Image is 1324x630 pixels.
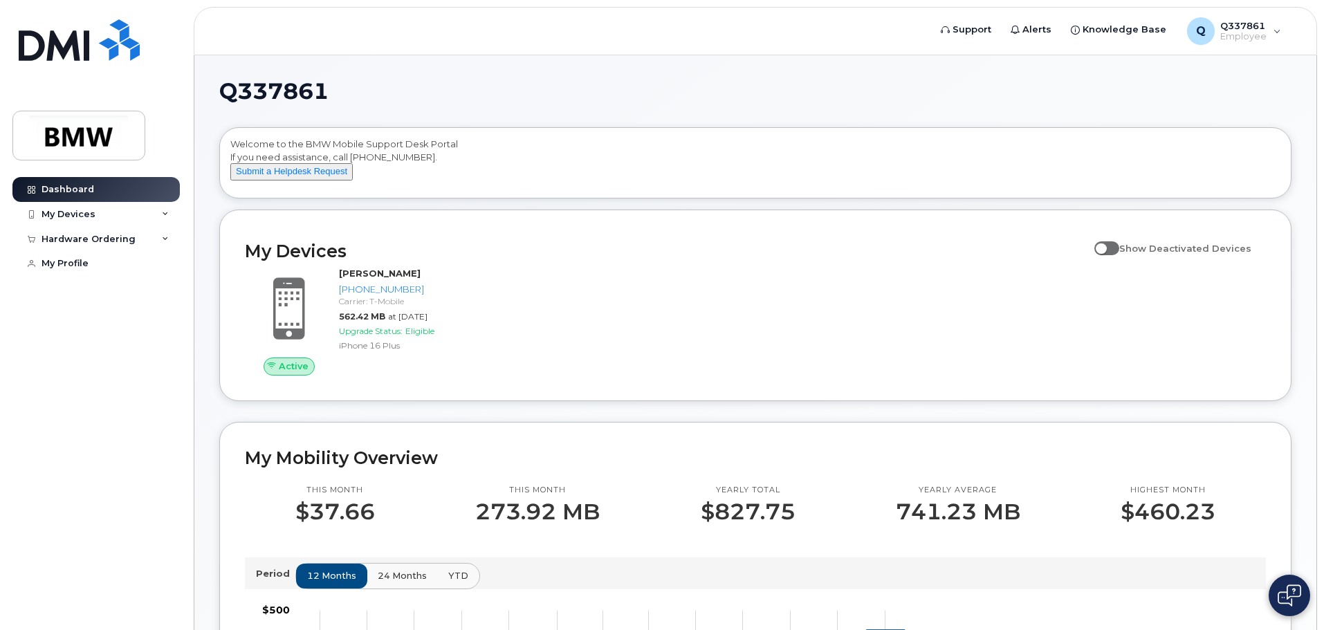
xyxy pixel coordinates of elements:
[701,485,796,496] p: Yearly total
[230,138,1280,193] div: Welcome to the BMW Mobile Support Desk Portal If you need assistance, call [PHONE_NUMBER].
[1278,584,1301,606] img: Open chat
[230,163,353,180] button: Submit a Helpdesk Request
[219,81,329,102] span: Q337861
[388,311,427,322] span: at [DATE]
[339,326,403,336] span: Upgrade Status:
[279,360,309,373] span: Active
[339,340,482,351] div: iPhone 16 Plus
[256,567,295,580] p: Period
[339,283,482,296] div: [PHONE_NUMBER]
[701,499,796,524] p: $827.75
[1121,485,1215,496] p: Highest month
[339,311,385,322] span: 562.42 MB
[339,268,421,279] strong: [PERSON_NAME]
[475,499,600,524] p: 273.92 MB
[245,267,488,375] a: Active[PERSON_NAME][PHONE_NUMBER]Carrier: T-Mobile562.42 MBat [DATE]Upgrade Status:EligibleiPhone...
[405,326,434,336] span: Eligible
[295,485,375,496] p: This month
[1094,235,1105,246] input: Show Deactivated Devices
[295,499,375,524] p: $37.66
[896,499,1020,524] p: 741.23 MB
[339,295,482,307] div: Carrier: T-Mobile
[1121,499,1215,524] p: $460.23
[448,569,468,582] span: YTD
[896,485,1020,496] p: Yearly average
[1119,243,1251,254] span: Show Deactivated Devices
[245,241,1087,261] h2: My Devices
[475,485,600,496] p: This month
[230,165,353,176] a: Submit a Helpdesk Request
[245,447,1266,468] h2: My Mobility Overview
[262,604,290,616] tspan: $500
[378,569,427,582] span: 24 months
